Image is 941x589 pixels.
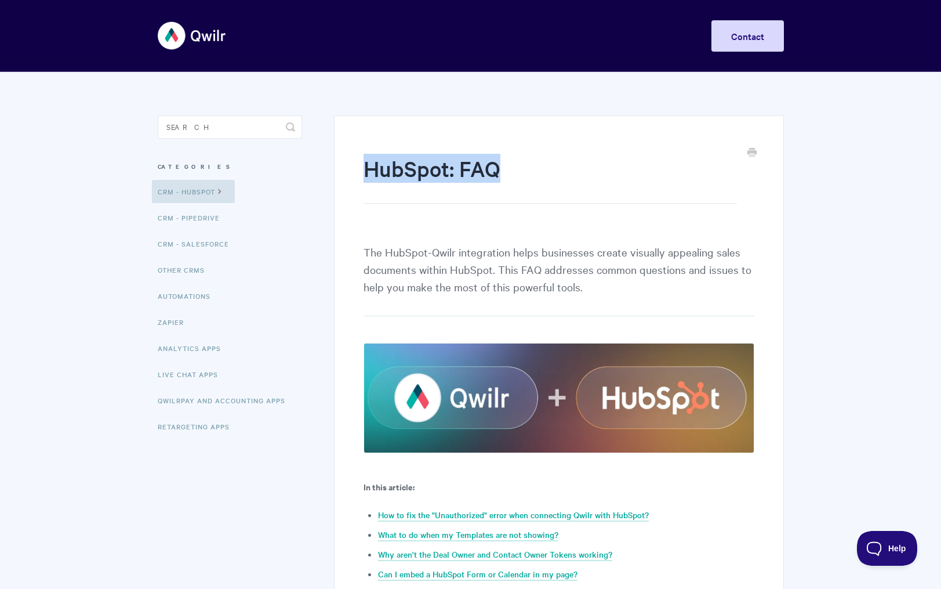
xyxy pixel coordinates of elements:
[364,154,736,204] h1: HubSpot: FAQ
[158,115,302,139] input: Search
[364,243,754,316] p: The HubSpot-Qwilr integration helps businesses create visually appealing sales documents within H...
[378,529,558,541] a: What to do when my Templates are not showing?
[857,531,918,566] iframe: Toggle Customer Support
[378,509,649,522] a: How to fix the "Unauthorized" error when connecting Qwilr with HubSpot?
[158,310,192,334] a: Zapier
[158,389,294,412] a: QwilrPay and Accounting Apps
[158,156,302,177] h3: Categories
[158,206,228,229] a: CRM - Pipedrive
[158,415,238,438] a: Retargeting Apps
[364,343,754,453] img: file-Qg4zVhtoMw.png
[158,14,227,57] img: Qwilr Help Center
[747,147,757,160] a: Print this Article
[158,232,238,255] a: CRM - Salesforce
[378,568,577,581] a: Can I embed a HubSpot Form or Calendar in my page?
[158,284,219,308] a: Automations
[364,480,415,493] b: In this article:
[152,180,235,203] a: CRM - HubSpot
[711,20,784,52] a: Contact
[158,363,227,386] a: Live Chat Apps
[158,258,213,281] a: Other CRMs
[378,548,612,561] a: Why aren't the Deal Owner and Contact Owner Tokens working?
[158,337,230,360] a: Analytics Apps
